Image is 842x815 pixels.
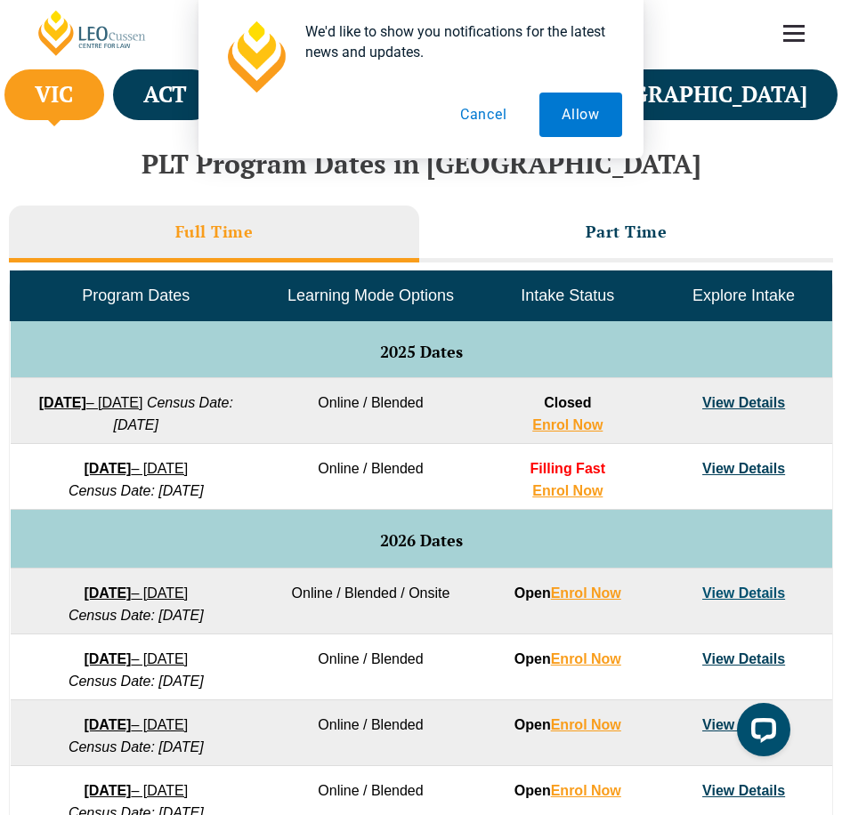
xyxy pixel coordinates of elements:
td: Online / Blended / Onsite [262,568,480,633]
strong: [DATE] [84,461,131,476]
em: Census Date: [DATE] [69,483,204,498]
img: notification icon [220,21,291,93]
a: View Details [702,461,785,476]
em: Census Date: [DATE] [69,674,204,689]
strong: Open [514,585,621,601]
a: [DATE]– [DATE] [84,461,188,476]
a: View Details [702,783,785,798]
td: Online / Blended [262,378,480,444]
a: View Details [702,585,785,601]
strong: Open [514,651,621,666]
a: [DATE]– [DATE] [84,585,188,601]
a: View Details [702,717,785,732]
td: Online / Blended [262,699,480,765]
em: Census Date: [DATE] [69,608,204,623]
span: Intake Status [521,286,614,304]
span: 2025 Dates [380,341,463,362]
em: Census Date: [DATE] [69,739,204,754]
div: We'd like to show you notifications for the latest news and updates. [291,21,622,62]
a: [DATE]– [DATE] [84,717,188,732]
h3: Full Time [175,222,254,242]
a: View Details [702,651,785,666]
strong: Open [514,717,621,732]
span: Filling Fast [530,461,605,476]
strong: Open [514,783,621,798]
span: Learning Mode Options [287,286,454,304]
iframe: LiveChat chat widget [723,696,797,771]
a: [DATE]– [DATE] [84,783,188,798]
strong: [DATE] [39,395,86,410]
strong: [DATE] [84,717,131,732]
a: [DATE]– [DATE] [84,651,188,666]
em: Census Date: [DATE] [114,395,233,432]
strong: [DATE] [84,585,131,601]
h3: Part Time [586,222,668,242]
span: 2026 Dates [380,529,463,551]
span: Closed [544,395,591,410]
button: Cancel [438,93,530,137]
a: Enrol Now [551,717,621,732]
a: Enrol Now [551,651,621,666]
span: Explore Intake [692,286,795,304]
a: Enrol Now [532,417,603,432]
strong: [DATE] [84,651,131,666]
a: Enrol Now [551,783,621,798]
a: Enrol Now [532,483,603,498]
strong: [DATE] [84,783,131,798]
a: View Details [702,395,785,410]
button: Allow [539,93,622,137]
span: Program Dates [82,286,190,304]
a: Enrol Now [551,585,621,601]
td: Online / Blended [262,444,480,510]
a: [DATE]– [DATE] [39,395,143,410]
td: Online / Blended [262,633,480,699]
